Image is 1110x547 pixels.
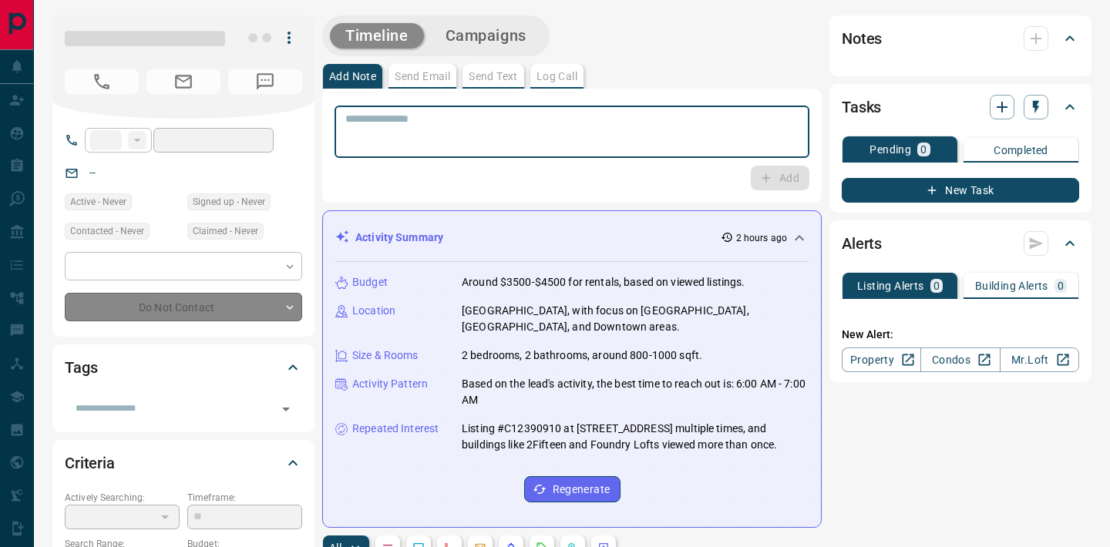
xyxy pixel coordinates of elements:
[352,274,388,290] p: Budget
[524,476,621,502] button: Regenerate
[1058,280,1064,291] p: 0
[65,293,302,321] div: Do Not Contact
[975,280,1048,291] p: Building Alerts
[193,223,258,239] span: Claimed - Never
[842,89,1079,126] div: Tasks
[842,231,882,256] h2: Alerts
[70,194,126,210] span: Active - Never
[430,23,542,49] button: Campaigns
[920,144,927,155] p: 0
[994,145,1048,156] p: Completed
[89,166,96,179] a: --
[462,274,745,290] p: Around $3500-$4500 for rentals, based on viewed listings.
[857,280,924,291] p: Listing Alerts
[228,69,302,94] span: No Number
[842,95,881,119] h2: Tasks
[70,223,144,239] span: Contacted - Never
[352,347,419,364] p: Size & Rooms
[146,69,220,94] span: No Email
[65,451,115,475] h2: Criteria
[65,445,302,482] div: Criteria
[842,327,1079,343] p: New Alert:
[462,347,702,364] p: 2 bedrooms, 2 bathrooms, around 800-1000 sqft.
[933,280,940,291] p: 0
[842,26,882,51] h2: Notes
[842,347,921,372] a: Property
[920,347,1000,372] a: Condos
[736,231,787,245] p: 2 hours ago
[842,20,1079,57] div: Notes
[335,223,809,252] div: Activity Summary2 hours ago
[869,144,911,155] p: Pending
[1000,347,1079,372] a: Mr.Loft
[355,230,443,246] p: Activity Summary
[193,194,265,210] span: Signed up - Never
[65,69,139,94] span: No Number
[275,398,297,420] button: Open
[65,349,302,386] div: Tags
[329,71,376,82] p: Add Note
[462,376,809,408] p: Based on the lead's activity, the best time to reach out is: 6:00 AM - 7:00 AM
[65,491,180,505] p: Actively Searching:
[65,355,97,380] h2: Tags
[352,376,428,392] p: Activity Pattern
[330,23,424,49] button: Timeline
[352,421,439,437] p: Repeated Interest
[462,421,809,453] p: Listing #C12390910 at [STREET_ADDRESS] multiple times, and buildings like 2Fifteen and Foundry Lo...
[842,225,1079,262] div: Alerts
[842,178,1079,203] button: New Task
[352,303,395,319] p: Location
[462,303,809,335] p: [GEOGRAPHIC_DATA], with focus on [GEOGRAPHIC_DATA], [GEOGRAPHIC_DATA], and Downtown areas.
[187,491,302,505] p: Timeframe:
